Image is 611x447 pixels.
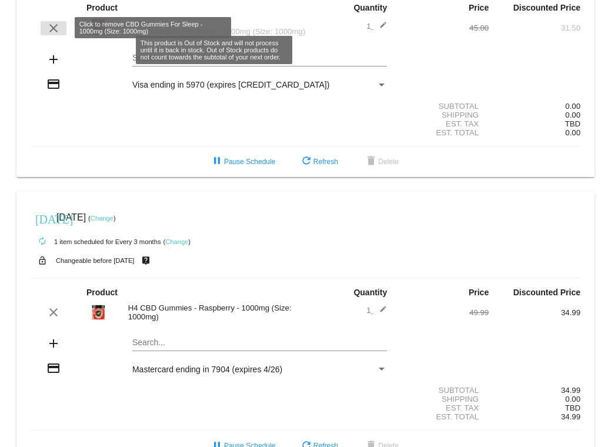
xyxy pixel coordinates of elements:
[561,412,580,421] span: 34.99
[88,215,116,222] small: ( )
[46,361,61,375] mat-icon: credit_card
[132,338,387,348] input: Search...
[397,412,489,421] div: Est. Total
[46,336,61,351] mat-icon: add
[489,386,580,395] div: 34.99
[565,128,580,137] span: 0.00
[364,158,399,166] span: Delete
[353,3,387,12] strong: Quantity
[122,27,306,36] div: CBD Gummies For Sleep - 1000mg (Size: 1000mg)
[46,77,61,91] mat-icon: credit_card
[565,403,580,412] span: TBD
[373,21,387,35] mat-icon: edit
[210,158,275,166] span: Pause Schedule
[132,80,329,89] span: Visa ending in 5970 (expires [CREDIT_CARD_DATA])
[397,119,489,128] div: Est. Tax
[132,365,282,374] span: Mastercard ending in 7904 (expires 4/26)
[35,211,49,225] mat-icon: [DATE]
[56,257,135,264] small: Changeable before [DATE]
[132,365,387,374] mat-select: Payment Method
[513,3,580,12] strong: Discounted Price
[397,386,489,395] div: Subtotal
[86,300,110,323] img: Red-Berries_1000MG_650x650.jpg
[201,151,285,172] button: Pause Schedule
[299,158,338,166] span: Refresh
[366,22,387,31] span: 1
[35,253,49,268] mat-icon: lock_open
[35,235,49,249] mat-icon: autorenew
[122,303,306,321] div: H4 CBD Gummies - Raspberry - 1000mg (Size: 1000mg)
[397,308,489,317] div: 49.99
[91,215,113,222] a: Change
[163,238,191,245] small: ( )
[86,288,118,297] strong: Product
[469,3,489,12] strong: Price
[46,305,61,319] mat-icon: clear
[31,238,161,245] small: 1 item scheduled for Every 3 months
[353,288,387,297] strong: Quantity
[469,288,489,297] strong: Price
[397,111,489,119] div: Shipping
[489,24,580,32] div: 31.50
[513,288,580,297] strong: Discounted Price
[132,80,387,89] mat-select: Payment Method
[132,54,387,63] input: Search...
[397,128,489,137] div: Est. Total
[397,403,489,412] div: Est. Tax
[366,306,387,315] span: 1
[397,395,489,403] div: Shipping
[86,3,118,12] strong: Product
[489,102,580,111] div: 0.00
[489,308,580,317] div: 34.99
[210,155,224,169] mat-icon: pause
[364,155,378,169] mat-icon: delete
[139,253,153,268] mat-icon: live_help
[128,21,133,26] mat-icon: not_interested
[565,119,580,128] span: TBD
[373,305,387,319] mat-icon: edit
[122,21,306,27] div: Out of stock
[355,151,408,172] button: Delete
[46,21,61,35] mat-icon: clear
[165,238,188,245] a: Change
[565,395,580,403] span: 0.00
[565,111,580,119] span: 0.00
[86,15,110,39] img: image_6483441-1.jpg
[397,24,489,32] div: 45.00
[46,52,61,66] mat-icon: add
[290,151,348,172] button: Refresh
[299,155,313,169] mat-icon: refresh
[397,102,489,111] div: Subtotal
